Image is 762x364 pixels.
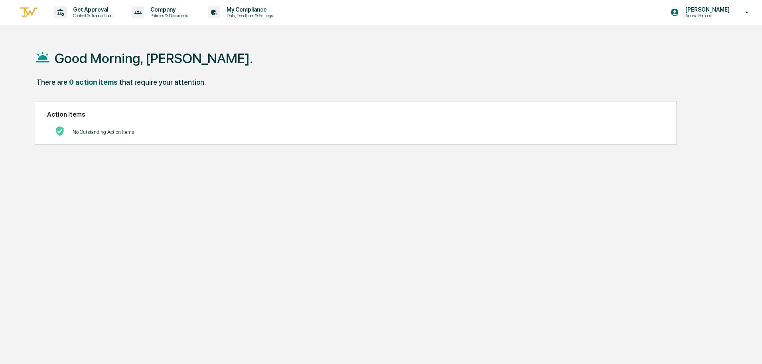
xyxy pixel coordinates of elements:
p: [PERSON_NAME] [679,6,734,13]
h2: Action Items [47,111,664,118]
div: that require your attention. [119,78,206,86]
h1: Good Morning, [PERSON_NAME]. [55,50,253,66]
p: Company [144,6,192,13]
img: logo [19,6,38,19]
p: Content & Transactions [67,13,116,18]
p: Access Persons [679,13,734,18]
p: Get Approval [67,6,116,13]
div: There are [36,78,67,86]
p: Policies & Documents [144,13,192,18]
div: 0 action items [69,78,118,86]
p: My Compliance [220,6,277,13]
p: Data, Deadlines & Settings [220,13,277,18]
img: No Actions logo [55,126,65,136]
p: No Outstanding Action Items [73,129,134,135]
